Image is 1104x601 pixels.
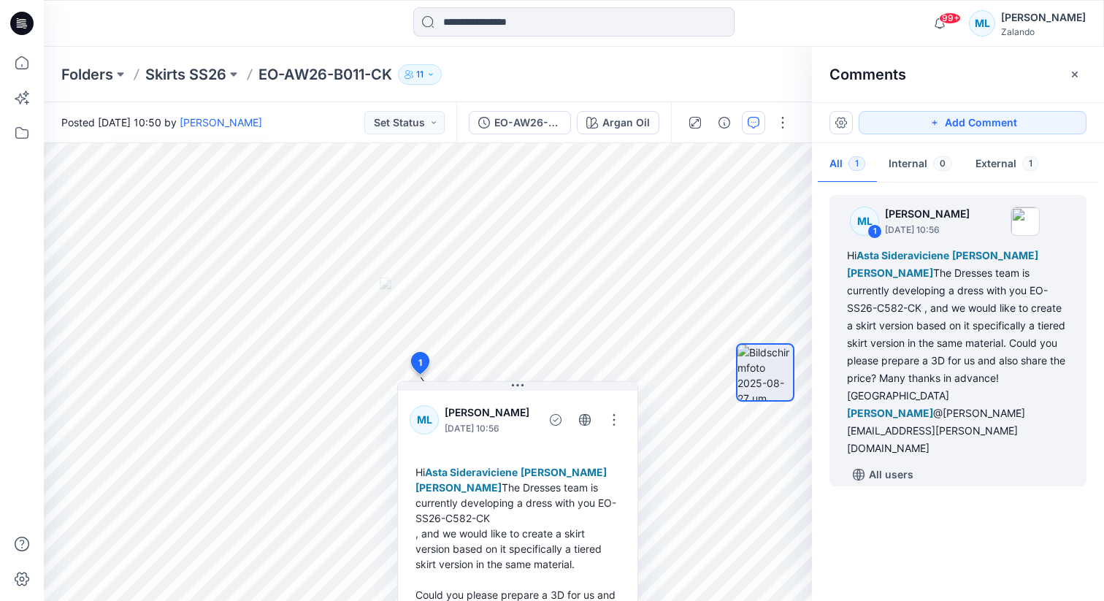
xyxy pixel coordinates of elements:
p: [DATE] 10:56 [445,421,538,436]
div: Argan Oil [602,115,650,131]
p: [DATE] 10:56 [885,223,970,237]
p: [PERSON_NAME] [445,404,538,421]
div: Zalando [1001,26,1086,37]
div: EO-AW26-B011-CK [494,115,561,131]
button: EO-AW26-B011-CK [469,111,571,134]
a: [PERSON_NAME] [180,116,262,129]
span: 1 [418,356,422,370]
div: ML [410,405,439,435]
a: Skirts SS26 [145,64,226,85]
span: [PERSON_NAME] [847,407,933,419]
span: [PERSON_NAME] [847,267,933,279]
button: 11 [398,64,442,85]
span: 1 [1022,156,1039,171]
button: Add Comment [859,111,1086,134]
p: EO-AW26-B011-CK [258,64,392,85]
p: 11 [416,66,423,83]
span: Posted [DATE] 10:50 by [61,115,262,130]
button: All users [847,463,919,486]
h2: Comments [829,66,906,83]
button: Argan Oil [577,111,659,134]
span: [PERSON_NAME] [415,481,502,494]
span: Asta Sideraviciene [856,249,949,261]
span: 99+ [939,12,961,24]
div: [PERSON_NAME] [1001,9,1086,26]
span: [PERSON_NAME] [952,249,1038,261]
span: 1 [848,156,865,171]
div: ML [850,207,879,236]
div: Hi The Dresses team is currently developing a dress with you EO-SS26-C582-CK , and we would like ... [847,247,1069,457]
button: Internal [877,146,964,183]
span: Asta Sideraviciene [425,466,518,478]
button: External [964,146,1051,183]
img: Bildschirmfoto 2025-08-27 um 10.50.49 [737,345,793,400]
p: All users [869,466,913,483]
span: [PERSON_NAME] [521,466,607,478]
button: All [818,146,877,183]
p: [PERSON_NAME] [885,205,970,223]
span: 0 [933,156,952,171]
div: 1 [867,224,882,239]
button: Details [713,111,736,134]
a: Folders [61,64,113,85]
div: ML [969,10,995,37]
